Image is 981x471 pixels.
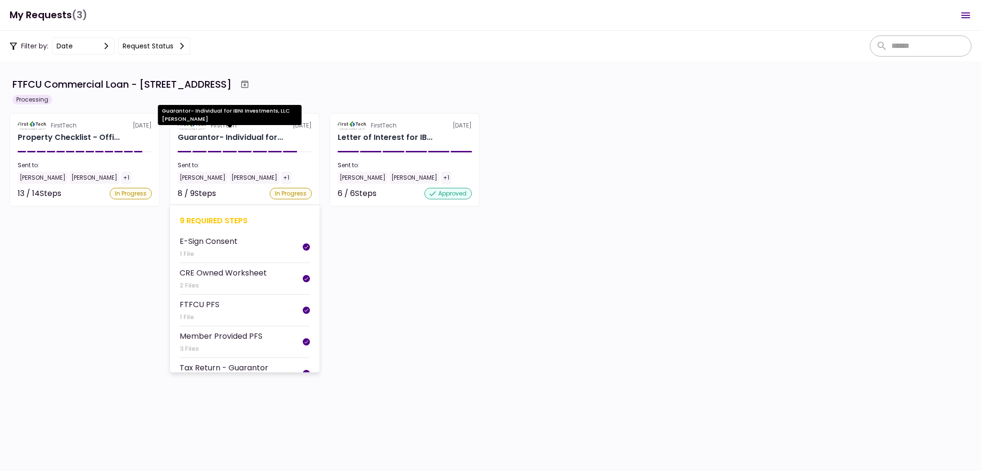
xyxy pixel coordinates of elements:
div: +1 [281,172,291,184]
div: E-Sign Consent [180,235,238,247]
button: Request status [118,37,190,55]
div: CRE Owned Worksheet [180,267,267,279]
div: In Progress [110,188,152,199]
div: [PERSON_NAME] [69,172,119,184]
div: Letter of Interest for IBNI Investments, LLC 6 Uvalde Road Houston TX [338,132,433,143]
div: 9 required steps [180,215,310,227]
div: [DATE] [338,121,472,130]
div: 1 File [180,249,238,259]
button: date [52,37,114,55]
div: Sent to: [18,161,152,170]
div: Sent to: [338,161,472,170]
img: Partner logo [338,121,367,130]
div: Guarantor- Individual for IBNI Investments, LLC [PERSON_NAME] [158,105,302,125]
div: Guarantor- Individual for IBNI Investments, LLC Johnny Ganim [178,132,283,143]
div: [PERSON_NAME] [178,172,228,184]
div: +1 [441,172,451,184]
div: 13 / 14 Steps [18,188,61,199]
div: [PERSON_NAME] [229,172,279,184]
div: 6 / 6 Steps [338,188,376,199]
div: date [57,41,73,51]
h1: My Requests [10,5,87,25]
div: [DATE] [18,121,152,130]
div: [PERSON_NAME] [338,172,388,184]
div: 1 File [180,312,219,322]
div: approved [424,188,472,199]
div: Sent to: [178,161,312,170]
div: Property Checklist - Office Retail for IBNI Investments, LLC 16 Uvalde Road [18,132,120,143]
div: 3 Files [180,344,262,354]
div: FTFCU PFS [180,299,219,310]
div: [PERSON_NAME] [18,172,68,184]
div: Tax Return - Guarantor [180,362,268,374]
div: In Progress [270,188,312,199]
div: 2 Files [180,281,267,290]
span: (3) [72,5,87,25]
button: Archive workflow [236,76,253,93]
div: Processing [12,95,52,104]
div: Filter by: [10,37,190,55]
div: FirstTech [371,121,397,130]
div: +1 [121,172,131,184]
img: Partner logo [18,121,47,130]
div: [PERSON_NAME] [389,172,439,184]
div: FirstTech [51,121,77,130]
div: 8 / 9 Steps [178,188,216,199]
div: Member Provided PFS [180,330,262,342]
div: FTFCU Commercial Loan - [STREET_ADDRESS] [12,77,231,92]
button: Open menu [954,4,977,27]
